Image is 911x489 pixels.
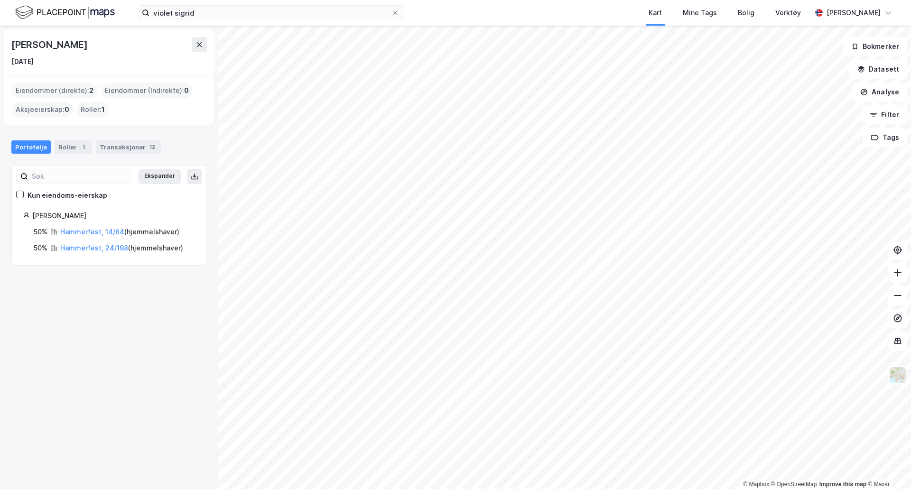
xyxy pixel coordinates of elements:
input: Søk [28,169,132,184]
div: Verktøy [775,7,801,18]
div: [DATE] [11,56,34,67]
div: Bolig [738,7,754,18]
div: Roller : [77,102,109,117]
a: Hammerfest, 14/64 [60,228,124,236]
span: 2 [89,85,93,96]
div: 50% [34,242,47,254]
div: [PERSON_NAME] [32,210,195,221]
div: 50% [34,226,47,238]
div: Mine Tags [683,7,717,18]
button: Bokmerker [843,37,907,56]
div: Kun eiendoms-eierskap [28,190,107,201]
a: OpenStreetMap [771,481,817,488]
div: Roller [55,140,92,154]
iframe: Chat Widget [864,443,911,489]
div: 1 [79,142,88,152]
span: 0 [184,85,189,96]
div: ( hjemmelshaver ) [60,226,179,238]
button: Ekspander [138,169,181,184]
div: [PERSON_NAME] [827,7,881,18]
button: Analyse [852,83,907,101]
button: Tags [863,128,907,147]
div: Kart [649,7,662,18]
div: Portefølje [11,140,51,154]
input: Søk på adresse, matrikkel, gårdeiere, leietakere eller personer [149,6,391,20]
span: 1 [102,104,105,115]
span: 0 [65,104,69,115]
div: 12 [148,142,157,152]
div: Eiendommer (Indirekte) : [101,83,193,98]
div: Aksjeeierskap : [12,102,73,117]
a: Hammerfest, 24/198 [60,244,128,252]
img: Z [889,366,907,384]
div: Transaksjoner [96,140,161,154]
button: Datasett [849,60,907,79]
div: [PERSON_NAME] [11,37,89,52]
a: Mapbox [743,481,769,488]
div: ( hjemmelshaver ) [60,242,183,254]
a: Improve this map [819,481,866,488]
button: Filter [862,105,907,124]
div: Kontrollprogram for chat [864,443,911,489]
img: logo.f888ab2527a4732fd821a326f86c7f29.svg [15,4,115,21]
div: Eiendommer (direkte) : [12,83,97,98]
